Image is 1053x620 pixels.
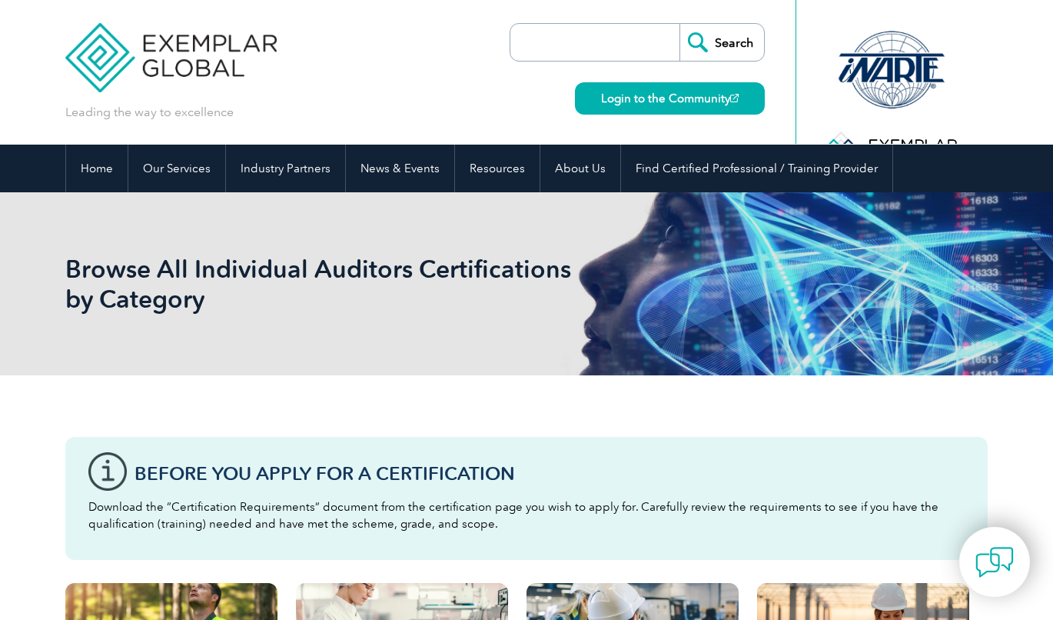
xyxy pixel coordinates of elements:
p: Leading the way to excellence [65,104,234,121]
p: Download the “Certification Requirements” document from the certification page you wish to apply ... [88,498,965,532]
a: Our Services [128,145,225,192]
a: Login to the Community [575,82,765,115]
a: Resources [455,145,540,192]
input: Search [679,24,764,61]
h3: Before You Apply For a Certification [135,464,965,483]
a: About Us [540,145,620,192]
a: Find Certified Professional / Training Provider [621,145,892,192]
a: Industry Partners [226,145,345,192]
img: open_square.png [730,94,739,102]
img: contact-chat.png [975,543,1014,582]
a: News & Events [346,145,454,192]
h1: Browse All Individual Auditors Certifications by Category [65,254,656,314]
a: Home [66,145,128,192]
